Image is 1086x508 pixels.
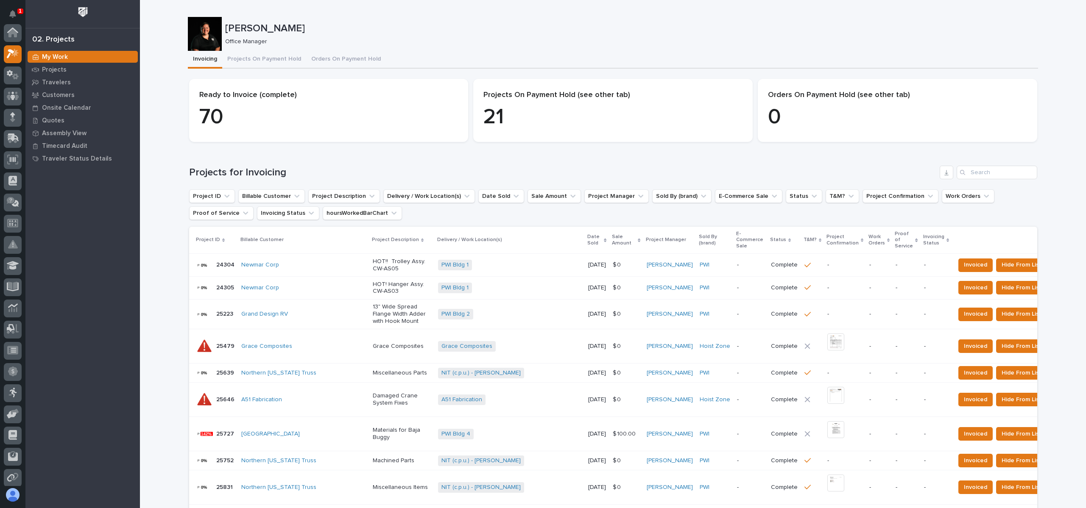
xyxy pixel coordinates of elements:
button: Hide From List [996,393,1047,406]
p: Orders On Payment Hold (see other tab) [768,91,1027,100]
p: - [827,284,863,291]
h1: Projects for Invoicing [189,167,936,179]
a: [PERSON_NAME] [647,343,693,350]
p: - [737,457,764,464]
a: Traveler Status Details [25,152,140,165]
button: Invoiced [958,454,993,467]
tr: 2563925639 Northern [US_STATE] Truss Miscellaneous PartsNIT (c.p.u.) - [PERSON_NAME] [DATE]$ 0$ 0... [189,364,1061,383]
button: Hide From List [996,480,1047,494]
button: Orders On Payment Hold [306,51,386,69]
p: - [896,484,917,491]
span: Invoiced [964,394,987,405]
p: - [737,430,764,438]
tr: 2575225752 Northern [US_STATE] Truss Machined PartsNIT (c.p.u.) - [PERSON_NAME] [DATE]$ 0$ 0 [PER... [189,451,1061,470]
a: Travelers [25,76,140,89]
a: Onsite Calendar [25,101,140,114]
p: T&M? [804,235,817,244]
p: - [924,311,948,318]
button: Invoiced [958,366,993,380]
tr: 2430524305 Newmar Corp HOT! Hanger Assy. CW-AS03PWI Bldg 1 [DATE]$ 0$ 0 [PERSON_NAME] PWI -Comple... [189,276,1061,299]
a: Timecard Audit [25,139,140,152]
p: Miscellaneous Parts [373,369,431,377]
button: Delivery / Work Location(s) [383,189,475,203]
p: 21 [483,105,743,130]
a: PWI [700,311,709,318]
p: Office Manager [225,38,1031,45]
p: Sale Amount [612,232,636,248]
p: - [737,284,764,291]
p: - [737,396,764,403]
p: - [869,311,889,318]
span: Invoiced [964,309,987,319]
p: - [924,369,948,377]
p: 25223 [216,309,235,318]
p: 1 [19,8,22,14]
button: Invoiced [958,427,993,441]
a: Northern [US_STATE] Truss [241,457,316,464]
a: [GEOGRAPHIC_DATA] [241,430,300,438]
p: Traveler Status Details [42,155,112,163]
button: Invoicing [188,51,222,69]
p: My Work [42,53,68,61]
p: - [737,311,764,318]
p: 25831 [216,482,235,491]
p: $ 0 [613,394,623,403]
button: Project ID [189,189,235,203]
a: PWI [700,284,709,291]
tr: 2522325223 Grand Design RV 13" Wide Spread Flange Width Adder with Hook MountPWI Bldg 2 [DATE]$ 0... [189,299,1061,329]
div: Notifications1 [11,10,22,24]
p: - [737,484,764,491]
a: PWI Bldg 4 [441,430,470,438]
a: PWI Bldg 1 [441,261,469,269]
button: Project Description [308,189,380,203]
span: Hide From List [1002,394,1041,405]
p: Customers [42,92,75,99]
span: Invoiced [964,260,987,270]
a: [PERSON_NAME] [647,284,693,291]
p: [DATE] [588,396,606,403]
p: Complete [771,484,798,491]
a: [PERSON_NAME] [647,369,693,377]
p: - [924,284,948,291]
p: - [827,261,863,269]
span: Hide From List [1002,309,1041,319]
p: $ 0 [613,309,623,318]
p: [DATE] [588,343,606,350]
button: Hide From List [996,308,1047,321]
p: 25479 [216,341,236,350]
button: Sold By (brand) [652,189,712,203]
a: Grace Composites [241,343,292,350]
p: 25752 [216,455,235,464]
p: - [924,396,948,403]
p: Complete [771,396,798,403]
p: 25646 [216,394,236,403]
p: Complete [771,369,798,377]
span: Invoiced [964,429,987,439]
p: $ 0 [613,260,623,269]
button: users-avatar [4,486,22,504]
p: Quotes [42,117,64,125]
button: Invoiced [958,308,993,321]
a: A51 Fabrication [441,396,482,403]
p: [DATE] [588,430,606,438]
p: - [869,343,889,350]
a: PWI Bldg 1 [441,284,469,291]
a: Customers [25,89,140,101]
p: Projects On Payment Hold (see other tab) [483,91,743,100]
span: Hide From List [1002,341,1041,351]
a: PWI [700,369,709,377]
p: - [896,261,917,269]
p: [DATE] [588,369,606,377]
p: Project Manager [646,235,686,244]
span: Hide From List [1002,429,1041,439]
button: Project Confirmation [863,189,938,203]
p: Damaged Crane System Fixes [373,392,431,407]
button: Work Orders [942,189,994,203]
p: - [924,484,948,491]
p: 25639 [216,368,236,377]
p: - [896,284,917,291]
a: NIT (c.p.u.) - [PERSON_NAME] [441,369,521,377]
a: PWI [700,261,709,269]
a: Grand Design RV [241,311,288,318]
p: Complete [771,430,798,438]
